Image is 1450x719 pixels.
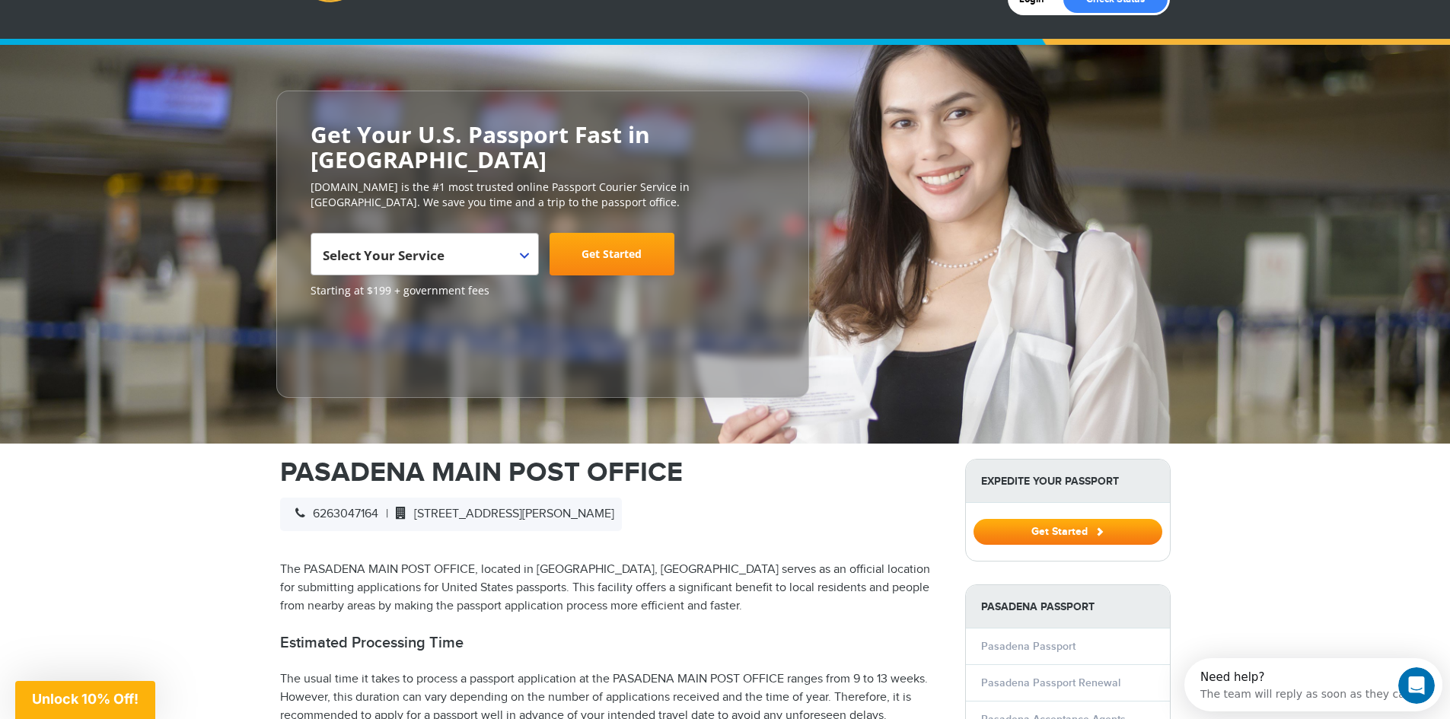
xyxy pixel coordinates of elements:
span: Unlock 10% Off! [32,691,139,707]
iframe: Customer reviews powered by Trustpilot [311,306,425,382]
a: Pasadena Passport Renewal [981,676,1120,689]
div: Need help? [16,13,228,25]
p: The PASADENA MAIN POST OFFICE, located in [GEOGRAPHIC_DATA], [GEOGRAPHIC_DATA] serves as an offic... [280,561,942,616]
button: Get Started [974,519,1162,545]
iframe: Intercom live chat [1398,667,1435,704]
span: 6263047164 [288,507,378,521]
span: [STREET_ADDRESS][PERSON_NAME] [388,507,614,521]
h1: PASADENA MAIN POST OFFICE [280,459,942,486]
h2: Estimated Processing Time [280,634,942,652]
a: Get Started [550,233,674,275]
h2: Get Your U.S. Passport Fast in [GEOGRAPHIC_DATA] [311,122,775,172]
a: Get Started [974,525,1162,537]
span: Select Your Service [323,239,523,282]
span: Starting at $199 + government fees [311,283,775,298]
div: The team will reply as soon as they can [16,25,228,41]
p: [DOMAIN_NAME] is the #1 most trusted online Passport Courier Service in [GEOGRAPHIC_DATA]. We sav... [311,180,775,210]
span: Select Your Service [311,233,539,275]
a: Pasadena Passport [981,640,1076,653]
div: Unlock 10% Off! [15,681,155,719]
strong: Expedite Your Passport [966,460,1170,503]
span: Select Your Service [323,247,445,264]
iframe: Intercom live chat discovery launcher [1184,658,1442,711]
div: | [280,498,622,531]
strong: Pasadena Passport [966,585,1170,628]
div: Open Intercom Messenger [6,6,272,48]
